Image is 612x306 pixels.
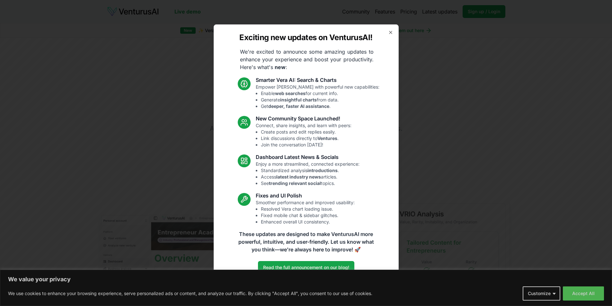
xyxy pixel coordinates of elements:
li: Resolved Vera chart loading issue. [261,206,355,212]
strong: new [275,64,286,70]
li: Join the conversation [DATE]! [261,142,351,148]
p: We're excited to announce some amazing updates to enhance your experience and boost your producti... [235,48,379,71]
p: Smoother performance and improved usability: [256,199,355,225]
li: Standardized analysis . [261,167,359,174]
strong: deeper, faster AI assistance [268,103,329,109]
p: Enjoy a more streamlined, connected experience: [256,161,359,187]
p: Connect, share insights, and learn with peers: [256,122,351,148]
li: Link discussions directly to . [261,135,351,142]
li: See topics. [261,180,359,187]
li: Access articles. [261,174,359,180]
li: Enable for current info. [261,90,379,97]
li: Enhanced overall UI consistency. [261,219,355,225]
li: Fixed mobile chat & sidebar glitches. [261,212,355,219]
h3: Dashboard Latest News & Socials [256,153,359,161]
strong: Ventures [317,136,337,141]
a: Read the full announcement on our blog! [258,261,354,274]
strong: introductions [307,168,338,173]
h3: New Community Space Launched! [256,115,351,122]
h3: Fixes and UI Polish [256,192,355,199]
p: These updates are designed to make VenturusAI more powerful, intuitive, and user-friendly. Let us... [234,230,378,253]
h2: Exciting new updates on VenturusAI! [239,32,372,43]
li: Create posts and edit replies easily. [261,129,351,135]
strong: latest industry news [276,174,321,179]
p: Empower [PERSON_NAME] with powerful new capabilities: [256,84,379,109]
strong: web searches [275,91,306,96]
li: Generate from data. [261,97,379,103]
strong: trending relevant social [269,180,321,186]
strong: insightful charts [280,97,317,102]
li: Get . [261,103,379,109]
h3: Smarter Vera AI: Search & Charts [256,76,379,84]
